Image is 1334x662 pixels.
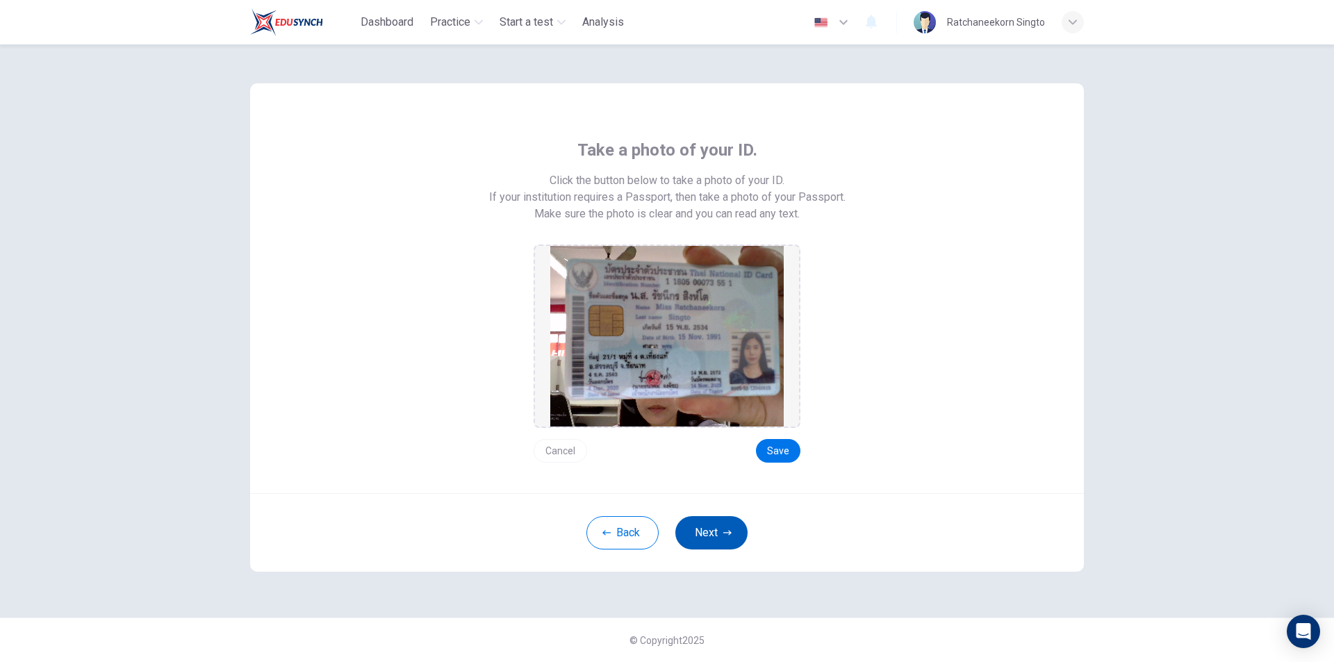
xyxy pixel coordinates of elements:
button: Dashboard [355,10,419,35]
button: Back [586,516,659,549]
span: Analysis [582,14,624,31]
span: Make sure the photo is clear and you can read any text. [534,206,800,222]
button: Next [675,516,748,549]
span: © Copyright 2025 [629,635,705,646]
img: en [812,17,830,28]
img: preview screemshot [550,246,784,427]
a: Train Test logo [250,8,355,36]
span: Dashboard [361,14,413,31]
button: Save [756,439,800,463]
button: Start a test [494,10,571,35]
button: Practice [425,10,488,35]
div: Open Intercom Messenger [1287,615,1320,648]
span: Click the button below to take a photo of your ID. If your institution requires a Passport, then ... [489,172,846,206]
span: Practice [430,14,470,31]
button: Analysis [577,10,629,35]
button: Cancel [534,439,587,463]
div: Ratchaneekorn Singto [947,14,1045,31]
img: Profile picture [914,11,936,33]
span: Start a test [500,14,553,31]
span: Take a photo of your ID. [577,139,757,161]
img: Train Test logo [250,8,323,36]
